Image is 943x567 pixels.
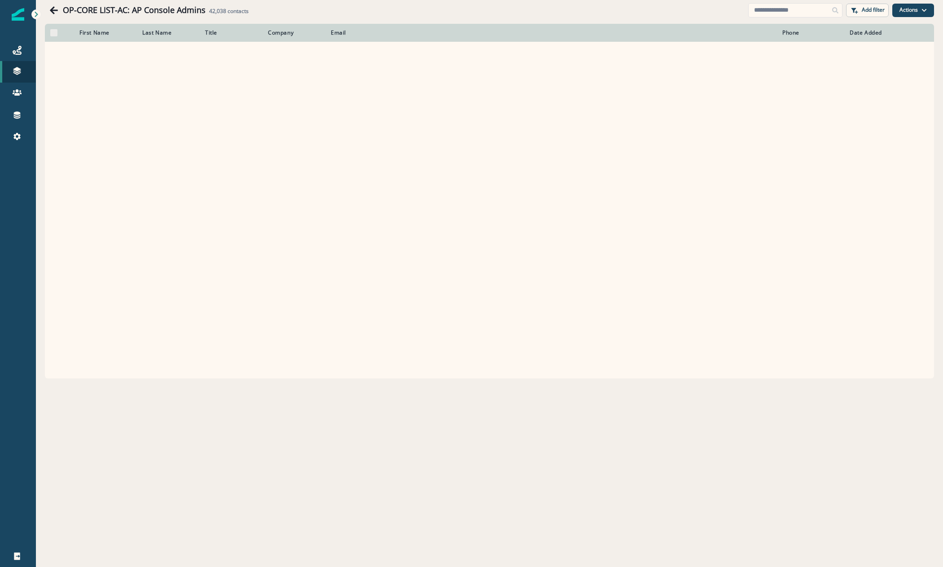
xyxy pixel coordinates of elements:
[63,5,206,15] h1: OP-CORE LIST-AC: AP Console Admins
[205,29,257,36] div: Title
[209,7,226,15] span: 42,038
[846,4,889,17] button: Add filter
[79,29,132,36] div: First Name
[782,29,839,36] div: Phone
[862,7,885,13] p: Add filter
[209,8,249,14] h2: contacts
[331,29,772,36] div: Email
[850,29,906,36] div: Date Added
[142,29,194,36] div: Last Name
[892,4,934,17] button: Actions
[12,8,24,21] img: Inflection
[268,29,320,36] div: Company
[45,1,63,19] button: Go back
